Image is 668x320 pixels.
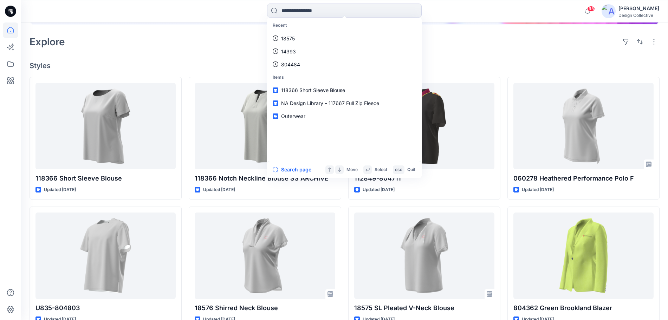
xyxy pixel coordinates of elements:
p: Move [346,166,358,174]
span: 95 [587,6,595,12]
a: 112849-804711 [354,83,494,169]
h4: Styles [30,61,660,70]
p: Updated [DATE] [522,186,554,194]
a: 118366 Short Sleeve Blouse [35,83,176,169]
a: 804362 Green Brookland Blazer [513,213,654,299]
p: 804362 Green Brookland Blazer [513,303,654,313]
span: Outerwear [281,113,305,119]
a: 118366 Notch Neckline Blouse SS ARCHIVE [195,83,335,169]
button: Search page [273,165,311,174]
p: 804484 [281,61,300,68]
h2: Explore [30,36,65,47]
a: 060278 Heathered Performance Polo F [513,83,654,169]
a: 804484 [268,58,420,71]
div: [PERSON_NAME] [618,4,659,13]
a: 18576 Shirred Neck Blouse [195,213,335,299]
p: esc [395,166,402,174]
p: 112849-804711 [354,174,494,183]
p: Recent [268,19,420,32]
img: avatar [602,4,616,18]
p: Updated [DATE] [363,186,395,194]
p: 18576 Shirred Neck Blouse [195,303,335,313]
p: Updated [DATE] [44,186,76,194]
p: 18575 SL Pleated V-Neck Blouse [354,303,494,313]
a: Outerwear [268,110,420,123]
p: Items [268,71,420,84]
p: 118366 Notch Neckline Blouse SS ARCHIVE [195,174,335,183]
p: Quit [407,166,415,174]
p: U835-804803 [35,303,176,313]
p: Select [375,166,387,174]
p: Updated [DATE] [203,186,235,194]
a: U835-804803 [35,213,176,299]
span: 118366 Short Sleeve Blouse [281,87,345,93]
a: 118366 Short Sleeve Blouse [268,84,420,97]
p: 14393 [281,48,296,55]
p: 118366 Short Sleeve Blouse [35,174,176,183]
span: NA Design Library – 117667 Full Zip Fleece [281,100,379,106]
a: 18575 [268,32,420,45]
a: 14393 [268,45,420,58]
p: 060278 Heathered Performance Polo F [513,174,654,183]
p: 18575 [281,35,295,42]
div: Design Collective [618,13,659,18]
a: NA Design Library – 117667 Full Zip Fleece [268,97,420,110]
a: 18575 SL Pleated V-Neck Blouse [354,213,494,299]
